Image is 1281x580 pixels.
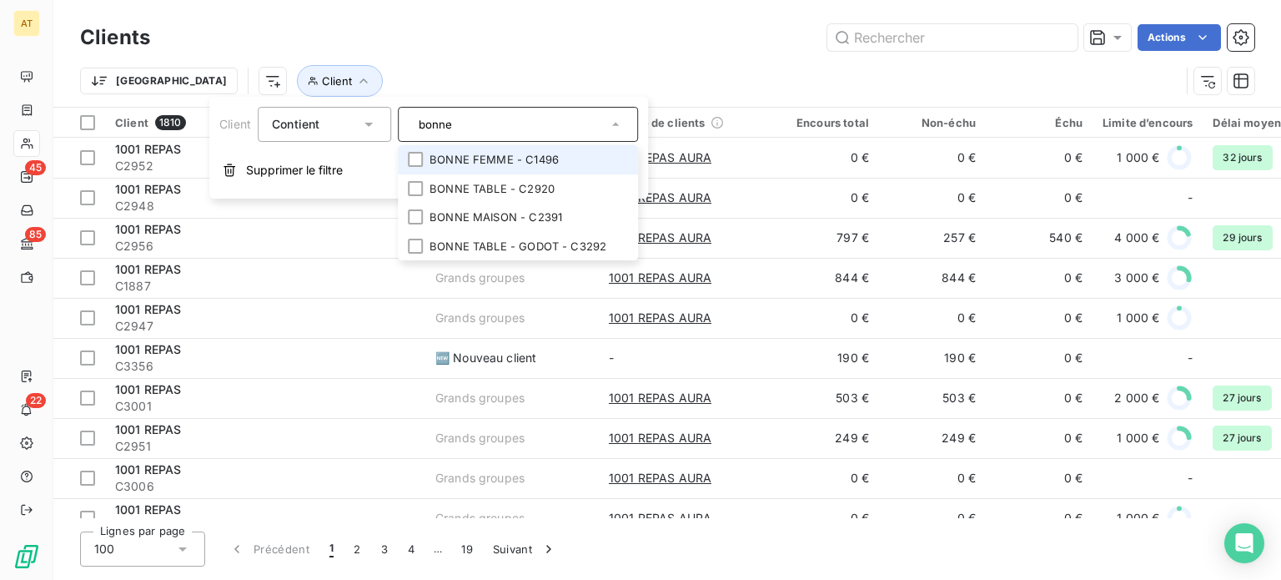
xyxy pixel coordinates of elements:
[435,310,525,326] div: Grands groupes
[986,298,1093,338] td: 0 €
[329,541,334,557] span: 1
[115,502,182,517] span: 1001 REPAS
[451,532,483,567] button: 19
[94,541,114,557] span: 100
[398,174,638,204] li: BONNE TABLE - C2920
[435,350,536,366] div: 🆕 Nouveau client
[155,115,186,130] span: 1810
[986,218,1093,258] td: 540 €
[435,470,525,487] div: Grands groupes
[772,378,879,418] td: 503 €
[1114,229,1159,246] span: 4 000 €
[435,430,525,446] div: Grands groupes
[879,498,986,538] td: 0 €
[297,65,383,97] button: Client
[986,378,1093,418] td: 0 €
[435,270,525,286] div: Grands groupes
[115,438,415,455] span: C2951
[13,543,40,570] img: Logo LeanPay
[986,178,1093,218] td: 0 €
[772,458,879,498] td: 0 €
[1114,390,1159,406] span: 2 000 €
[435,510,525,527] div: Grands groupes
[209,152,648,189] button: Supprimer le filtre
[115,262,182,276] span: 1001 REPAS
[319,532,344,567] button: 1
[1188,189,1193,206] span: -
[25,160,46,175] span: 45
[772,258,879,298] td: 844 €
[772,298,879,338] td: 0 €
[1114,270,1159,286] span: 3 000 €
[996,116,1083,129] div: Échu
[986,338,1093,378] td: 0 €
[80,68,238,94] button: [GEOGRAPHIC_DATA]
[115,198,415,214] span: C2948
[246,162,343,179] span: Supprimer le filtre
[609,270,711,286] span: 1001 REPAS AURA
[115,398,415,415] span: C3001
[322,74,352,88] span: Client
[115,358,415,375] span: C3356
[371,532,398,567] button: 3
[772,138,879,178] td: 0 €
[889,116,976,129] div: Non-échu
[1188,470,1193,487] span: -
[609,310,711,326] span: 1001 REPAS AURA
[13,10,40,37] div: AT
[609,430,711,446] span: 1001 REPAS AURA
[609,510,711,527] span: 1001 REPAS AURA
[1213,145,1272,170] span: 32 jours
[879,458,986,498] td: 0 €
[424,536,451,562] span: …
[879,418,986,458] td: 249 €
[398,232,638,261] li: BONNE TABLE - GODOT - C3292
[1224,523,1264,563] div: Open Intercom Messenger
[1117,149,1159,166] span: 1 000 €
[772,498,879,538] td: 0 €
[1213,225,1272,250] span: 29 jours
[986,498,1093,538] td: 0 €
[80,23,150,53] h3: Clients
[115,302,182,316] span: 1001 REPAS
[609,189,711,206] span: 1001 REPAS AURA
[827,24,1078,51] input: Rechercher
[986,138,1093,178] td: 0 €
[1103,116,1193,129] div: Limite d’encours
[1213,386,1271,411] span: 27 jours
[772,338,879,378] td: 190 €
[986,258,1093,298] td: 0 €
[1213,426,1271,451] span: 27 jours
[879,338,986,378] td: 190 €
[1117,310,1159,326] span: 1 000 €
[115,182,182,196] span: 1001 REPAS
[1117,510,1159,527] span: 1 000 €
[435,390,525,406] div: Grands groupes
[986,418,1093,458] td: 0 €
[609,116,706,129] span: Groupe de clients
[398,532,424,567] button: 4
[609,149,711,166] span: 1001 REPAS AURA
[483,532,567,567] button: Suivant
[879,218,986,258] td: 257 €
[879,258,986,298] td: 844 €
[115,278,415,295] span: C1887
[879,178,986,218] td: 0 €
[1188,350,1193,366] span: -
[879,378,986,418] td: 503 €
[1117,430,1159,446] span: 1 000 €
[219,117,251,131] span: Client
[879,298,986,338] td: 0 €
[115,422,182,436] span: 1001 REPAS
[115,478,415,495] span: C3006
[115,116,148,129] span: Client
[772,178,879,218] td: 0 €
[782,116,869,129] div: Encours total
[115,142,182,156] span: 1001 REPAS
[986,458,1093,498] td: 0 €
[398,203,638,232] li: BONNE MAISON - C2391
[115,222,182,236] span: 1001 REPAS
[272,117,319,131] span: Contient
[26,393,46,408] span: 22
[772,418,879,458] td: 249 €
